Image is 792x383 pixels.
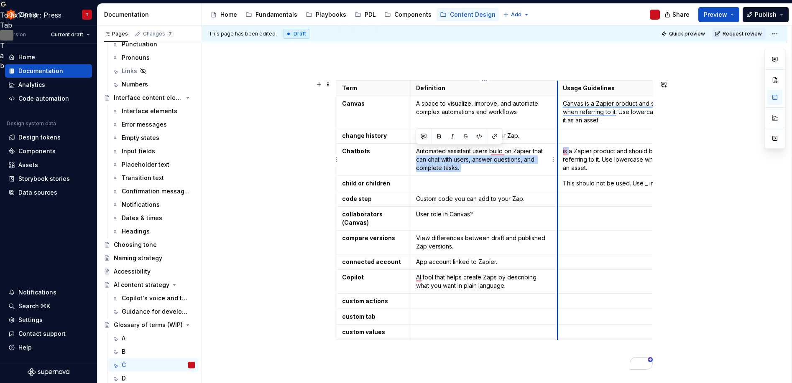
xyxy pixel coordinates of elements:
[108,198,198,211] a: Notifications
[100,251,198,265] a: Naming strategy
[5,158,92,172] a: Assets
[108,145,198,158] a: Input fields
[108,131,198,145] a: Empty states
[563,147,714,172] p: is a Zapier product and should be capitalized when referring to it. Use lowercase when referring ...
[108,118,198,131] a: Error messages
[122,147,155,155] div: Input fields
[342,211,384,226] strong: collaborators (Canvas)
[342,180,390,187] strong: child or children
[122,160,169,169] div: Placeholder text
[563,99,714,124] p: Canvas is a Zapier product and should be capitalized when referring to it. Use lowercase when ref...
[122,307,191,316] div: Guidance for developers
[342,147,370,155] strong: Chatbots
[18,188,57,197] div: Data sources
[100,318,198,332] a: Glossary of terms (WIP)
[108,292,198,305] a: Copilot's voice and tone
[114,281,169,289] div: AI content strategy
[122,214,162,222] div: Dates & times
[7,120,56,127] div: Design system data
[416,99,553,116] p: A space to visualize, improve, and automate complex automations and workflows
[18,316,43,324] div: Settings
[122,134,159,142] div: Empty states
[108,64,198,78] a: Links
[18,161,38,169] div: Assets
[122,334,125,342] div: A
[28,368,69,376] svg: Supernova Logo
[108,104,198,118] a: Interface elements
[100,91,198,104] a: Interface content elements
[122,187,191,195] div: Confirmation messages
[5,299,92,313] button: Search ⌘K
[114,94,183,102] div: Interface content elements
[18,94,69,103] div: Code automation
[5,313,92,327] a: Settings
[5,172,92,185] a: Storybook stories
[5,286,92,299] button: Notifications
[108,78,198,91] a: Numbers
[342,234,395,241] strong: compare versions
[122,294,191,302] div: Copilot's voice and tone
[122,200,160,209] div: Notifications
[18,67,63,75] div: Documentation
[342,274,364,281] strong: Copilot
[416,210,553,218] p: User role in Canvas?
[18,147,56,155] div: Components
[416,147,553,172] p: Automated assistant users build on Zapier that can chat with users, answer questions, and complet...
[5,145,92,158] a: Components
[5,131,92,144] a: Design tokens
[122,107,177,115] div: Interface elements
[5,186,92,199] a: Data sources
[18,343,32,352] div: Help
[5,92,92,105] a: Code automation
[100,238,198,251] a: Choosing tone
[337,60,653,363] div: To enrich screen reader interactions, please activate Accessibility in Grammarly extension settings
[342,258,401,265] strong: connected account
[122,80,148,89] div: Numbers
[416,84,553,92] p: Definition
[114,241,157,249] div: Choosing tone
[18,302,50,310] div: Search ⌘K
[416,258,553,266] p: App account linked to Zapier.
[108,332,198,345] a: A
[114,254,162,262] div: Naming strategy
[342,297,388,304] strong: custom actions
[108,211,198,225] a: Dates & times
[342,195,372,202] strong: code step
[342,84,406,92] p: Term
[563,179,714,188] p: This should not be used. Use _ instead
[342,328,385,335] strong: custom values
[114,267,151,276] div: Accessibility
[416,195,553,203] p: Custom code you can add to your Zap.
[100,278,198,292] a: AI content strategy
[416,132,553,140] p: Log of all changes made to your Zap.
[342,313,376,320] strong: custom tab
[108,171,198,185] a: Transition text
[108,305,198,318] a: Guidance for developers
[5,341,92,354] button: Help
[416,273,553,290] p: AI tool that helps create Zaps by describing what you want in plain language.
[122,227,150,236] div: Headings
[108,345,198,358] a: B
[18,330,66,338] div: Contact support
[122,361,126,369] div: C
[114,321,183,329] div: Glossary of terms (WIP)
[18,133,61,142] div: Design tokens
[122,174,164,182] div: Transition text
[100,265,198,278] a: Accessibility
[122,67,137,75] div: Links
[416,234,553,251] p: View differences between draft and published Zap versions.
[18,175,70,183] div: Storybook stories
[342,100,365,107] strong: Canvas
[563,84,714,92] p: Usage Guidelines
[5,78,92,91] a: Analytics
[5,327,92,340] button: Contact support
[122,374,126,383] div: D
[108,225,198,238] a: Headings
[122,347,125,356] div: B
[108,358,198,372] a: C
[108,185,198,198] a: Confirmation messages
[5,64,92,78] a: Documentation
[122,120,167,129] div: Error messages
[108,158,198,171] a: Placeholder text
